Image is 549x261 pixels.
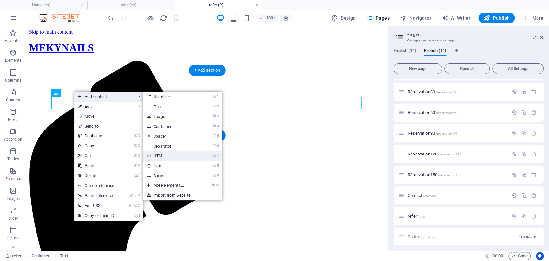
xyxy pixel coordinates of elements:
[5,176,21,181] p: Features
[217,154,219,158] i: 7
[138,193,140,198] i: V
[492,252,503,260] span: 00 00
[107,14,115,22] button: undo
[408,152,462,156] span: Réservation120
[436,132,457,135] span: /reservation90
[521,213,527,219] div: Duplicate
[444,63,490,74] button: Open all
[438,153,462,156] span: /reservation120
[211,183,215,187] i: ⌘
[508,252,531,260] button: Code
[394,47,416,56] span: English (14)
[159,14,167,22] button: reload
[478,13,515,23] button: Publish
[7,156,19,162] p: Tables
[512,213,517,219] div: Settings
[74,191,118,201] a: ⌘⇧VPaste reference
[143,92,197,102] a: ⌘1Headline
[143,111,197,121] a: ⌘3Image
[523,15,543,21] span: More
[497,253,498,258] span: :
[406,90,508,94] div: Réservation30/reservation30
[438,173,462,177] span: /reservation150
[4,137,22,142] p: Accordion
[217,114,219,118] i: 3
[134,193,137,198] i: ⇧
[213,114,216,118] i: ⌘
[5,38,21,43] p: Favorites
[516,231,538,242] button: Translate
[213,134,216,138] i: ⌘
[8,117,19,122] p: Boxes
[436,111,457,115] span: /reservation60
[521,110,527,115] div: Duplicate
[394,63,442,74] button: New page
[5,252,22,260] a: Click to cancel selection. Double-click to open Pages
[406,214,508,218] div: refer/refer
[531,213,537,219] div: Remove
[74,141,118,151] a: ⌘CCopy
[364,13,392,23] button: Pages
[138,144,140,148] i: C
[436,90,457,94] span: /reservation30
[143,141,197,151] a: ⌘6Separator
[7,196,20,201] p: Images
[486,252,503,260] h6: Session time
[216,183,219,187] i: ⏎
[7,235,20,241] p: Header
[189,65,226,76] div: + Add section
[213,163,216,168] i: ⌘
[32,252,68,260] nav: breadcrumb
[423,194,436,198] span: /contact
[331,15,356,21] span: Design
[32,252,50,260] span: Click to select. Double-click to edit
[256,14,279,22] button: 100%
[74,201,118,211] a: ⌘⌥CEdit CSS
[143,102,197,111] a: ⌘2Text
[143,151,197,161] a: ⌘7HTML
[143,180,197,190] a: ⌘⏎More elements ...
[5,58,22,63] p: Elements
[143,131,197,141] a: ⌘5Spacer
[213,104,216,108] i: ⌘
[536,252,544,260] button: Usercentrics
[406,110,508,115] div: Réservation60/reservation60
[175,1,262,9] h4: refer (fr)
[512,151,517,157] div: Settings
[74,121,133,131] a: Send to
[139,213,140,218] i: I
[521,89,527,95] div: Duplicate
[3,3,46,8] a: Skip to main content
[143,121,197,131] a: ⌘4Container
[400,15,431,21] span: Navigator
[74,131,118,141] a: ⌘DDuplicate
[447,67,487,71] span: Open all
[406,131,508,135] div: Réservation90/reservation90
[143,161,197,171] a: ⌘8Icon
[74,111,133,121] span: Move
[531,151,537,157] div: Remove
[138,134,140,138] i: D
[329,13,359,23] div: Design (Ctrl+Alt+Y)
[408,172,462,177] span: Click to open page
[511,252,528,260] span: Code
[266,14,276,22] h6: 100%
[217,163,219,168] i: 8
[366,15,389,21] span: Pages
[492,63,544,74] button: All Settings
[521,130,527,136] div: Duplicate
[213,144,216,148] i: ⌘
[512,110,517,115] div: Settings
[217,124,219,128] i: 4
[406,152,508,156] div: Réservation120/reservation120
[408,89,457,94] span: Click to open page
[512,172,517,178] div: Settings
[520,13,546,23] button: More
[87,1,175,9] h4: refer (en)
[146,14,154,22] button: Click here to leave preview mode and continue editing
[408,131,457,136] span: Click to open page
[531,193,537,198] div: Remove
[133,144,137,148] i: ⌘
[133,163,137,168] i: ⌘
[484,15,510,21] span: Publish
